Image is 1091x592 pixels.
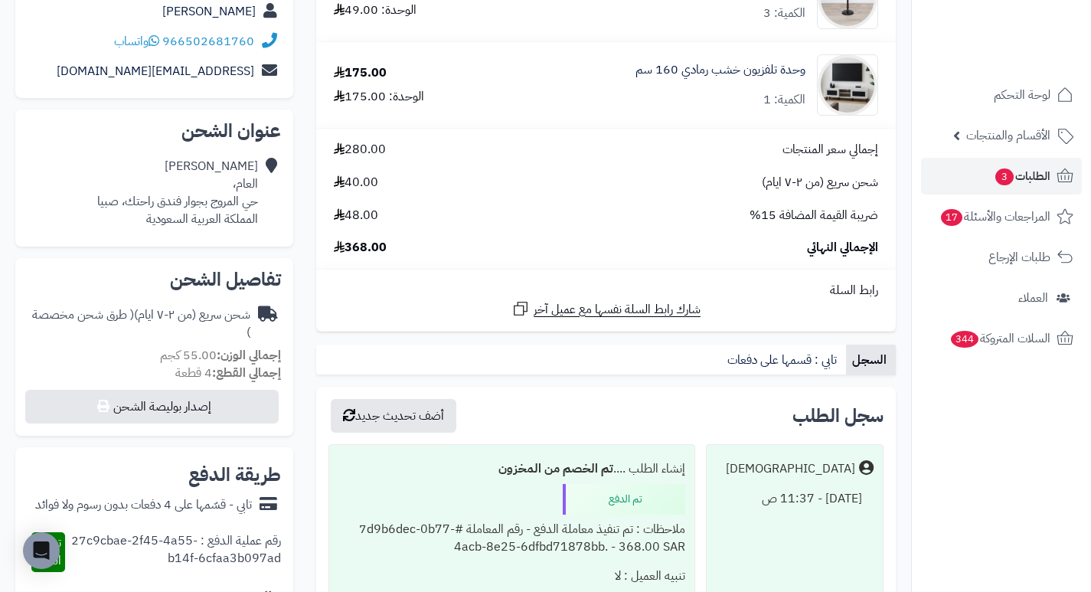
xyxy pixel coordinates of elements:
[534,301,701,319] span: شارك رابط السلة نفسها مع عميل آخر
[334,207,378,224] span: 48.00
[951,331,978,348] span: 344
[35,496,252,514] div: تابي - قسّمها على 4 دفعات بدون رسوم ولا فوائد
[939,206,1050,227] span: المراجعات والأسئلة
[162,2,256,21] a: [PERSON_NAME]
[1018,287,1048,309] span: العملاء
[994,84,1050,106] span: لوحة التحكم
[28,270,281,289] h2: تفاصيل الشحن
[511,299,701,319] a: شارك رابط السلة نفسها مع عميل آخر
[941,209,962,226] span: 17
[763,91,805,109] div: الكمية: 1
[57,62,254,80] a: [EMAIL_ADDRESS][DOMAIN_NAME]
[338,515,684,562] div: ملاحظات : تم تنفيذ معاملة الدفع - رقم المعاملة #7d9b6dec-0b77-4acb-8e25-6dfbd71878bb. - 368.00 SAR
[966,125,1050,146] span: الأقسام والمنتجات
[25,390,279,424] button: إصدار بوليصة الشحن
[750,207,878,224] span: ضريبة القيمة المضافة 15%
[949,328,1050,349] span: السلات المتروكة
[334,239,387,257] span: 368.00
[28,306,250,342] div: شحن سريع (من ٢-٧ ايام)
[762,174,878,191] span: شحن سريع (من ٢-٧ ايام)
[175,364,281,382] small: 4 قطعة
[995,168,1014,185] span: 3
[807,239,878,257] span: الإجمالي النهائي
[334,88,424,106] div: الوحدة: 175.00
[212,364,281,382] strong: إجمالي القطع:
[338,561,684,591] div: تنبيه العميل : لا
[635,61,805,79] a: وحدة تلفزيون خشب رمادي 160 سم
[782,141,878,159] span: إجمالي سعر المنتجات
[217,346,281,365] strong: إجمالي الوزن:
[921,158,1082,195] a: الطلبات3
[921,280,1082,316] a: العملاء
[498,460,613,478] b: تم الخصم من المخزون
[160,346,281,365] small: 55.00 كجم
[988,247,1050,268] span: طلبات الإرجاع
[921,320,1082,357] a: السلات المتروكة344
[792,407,884,425] h3: سجل الطلب
[921,198,1082,235] a: المراجعات والأسئلة17
[334,141,386,159] span: 280.00
[921,77,1082,113] a: لوحة التحكم
[818,54,877,116] img: 1750503729-220601011460-90x90.jpg
[23,532,60,569] div: Open Intercom Messenger
[162,32,254,51] a: 966502681760
[322,282,890,299] div: رابط السلة
[726,460,855,478] div: [DEMOGRAPHIC_DATA]
[28,122,281,140] h2: عنوان الشحن
[65,532,281,572] div: رقم عملية الدفع : 27c9cbae-2f45-4a55-b14f-6cfaa3b097ad
[921,239,1082,276] a: طلبات الإرجاع
[721,345,846,375] a: تابي : قسمها على دفعات
[97,158,258,227] div: [PERSON_NAME] العام، حي المروج بجوار فندق راحتك، صبيا المملكة العربية السعودية
[846,345,896,375] a: السجل
[563,484,685,515] div: تم الدفع
[331,399,456,433] button: أضف تحديث جديد
[334,174,378,191] span: 40.00
[994,165,1050,187] span: الطلبات
[334,2,416,19] div: الوحدة: 49.00
[188,466,281,484] h2: طريقة الدفع
[763,5,805,22] div: الكمية: 3
[338,454,684,484] div: إنشاء الطلب ....
[32,306,250,342] span: ( طرق شحن مخصصة )
[334,64,387,82] div: 175.00
[114,32,159,51] a: واتساب
[716,484,874,514] div: [DATE] - 11:37 ص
